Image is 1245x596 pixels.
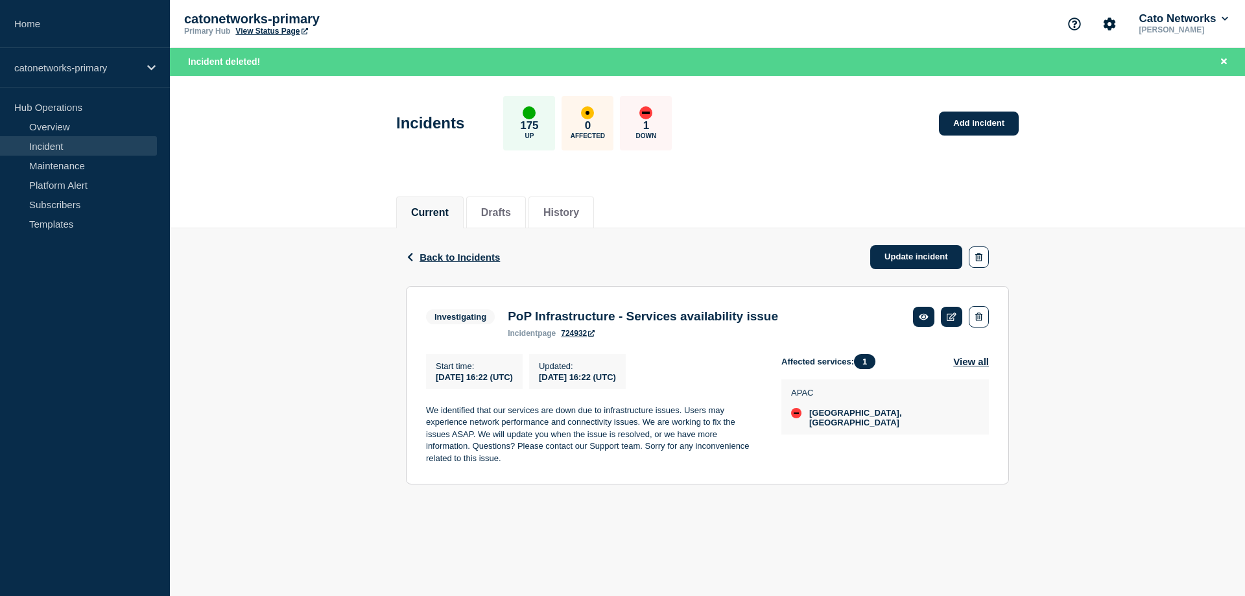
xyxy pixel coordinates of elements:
[523,106,536,119] div: up
[854,354,875,369] span: 1
[411,207,449,219] button: Current
[396,114,464,132] h1: Incidents
[184,12,444,27] p: catonetworks-primary
[1096,10,1123,38] button: Account settings
[571,132,605,139] p: Affected
[953,354,989,369] button: View all
[1061,10,1088,38] button: Support
[436,372,513,382] span: [DATE] 16:22 (UTC)
[561,329,595,338] a: 724932
[543,207,579,219] button: History
[14,62,139,73] p: catonetworks-primary
[791,388,976,398] p: APAC
[426,405,761,464] p: We identified that our services are down due to infrastructure issues. Users may experience netwo...
[643,119,649,132] p: 1
[539,371,616,382] div: [DATE] 16:22 (UTC)
[781,354,882,369] span: Affected services:
[420,252,500,263] span: Back to Incidents
[791,408,801,418] div: down
[639,106,652,119] div: down
[809,408,976,427] span: [GEOGRAPHIC_DATA], [GEOGRAPHIC_DATA]
[525,132,534,139] p: Up
[870,245,962,269] a: Update incident
[1136,25,1231,34] p: [PERSON_NAME]
[184,27,230,36] p: Primary Hub
[585,119,591,132] p: 0
[436,361,513,371] p: Start time :
[508,329,538,338] span: incident
[406,252,500,263] button: Back to Incidents
[581,106,594,119] div: affected
[520,119,538,132] p: 175
[426,309,495,324] span: Investigating
[1136,12,1231,25] button: Cato Networks
[481,207,511,219] button: Drafts
[508,329,556,338] p: page
[939,112,1019,136] a: Add incident
[636,132,657,139] p: Down
[188,56,260,67] span: Incident deleted!
[235,27,307,36] a: View Status Page
[508,309,778,324] h3: PoP Infrastructure - Services availability issue
[539,361,616,371] p: Updated :
[1216,54,1232,69] button: Close banner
